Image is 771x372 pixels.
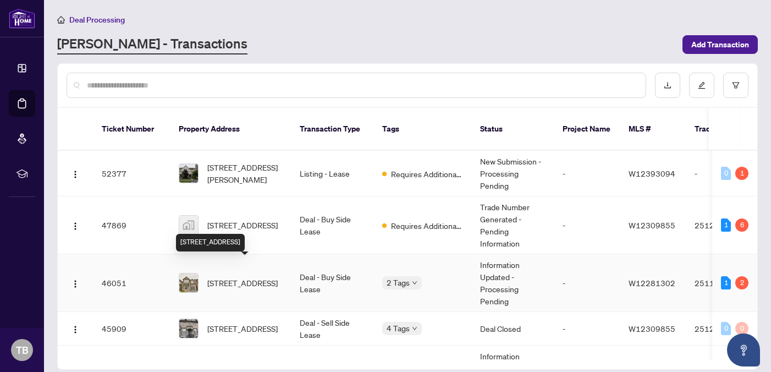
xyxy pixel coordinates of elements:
[655,73,680,98] button: download
[391,168,462,180] span: Requires Additional Docs
[471,151,554,196] td: New Submission - Processing Pending
[686,108,763,151] th: Trade Number
[207,277,278,289] span: [STREET_ADDRESS]
[176,234,245,251] div: [STREET_ADDRESS]
[698,81,706,89] span: edit
[471,108,554,151] th: Status
[93,196,170,254] td: 47869
[629,278,675,288] span: W12281302
[291,312,373,346] td: Deal - Sell Side Lease
[71,280,80,288] img: Logo
[686,254,763,312] td: 2511405
[664,81,671,89] span: download
[723,73,748,98] button: filter
[93,312,170,346] td: 45909
[471,254,554,312] td: Information Updated - Processing Pending
[71,170,80,179] img: Logo
[732,81,740,89] span: filter
[57,16,65,24] span: home
[554,312,620,346] td: -
[179,216,198,234] img: thumbnail-img
[291,254,373,312] td: Deal - Buy Side Lease
[471,312,554,346] td: Deal Closed
[291,108,373,151] th: Transaction Type
[57,35,247,54] a: [PERSON_NAME] - Transactions
[721,218,731,232] div: 1
[554,254,620,312] td: -
[735,218,748,232] div: 6
[620,108,686,151] th: MLS #
[721,167,731,180] div: 0
[387,322,410,335] span: 4 Tags
[629,168,675,178] span: W12393094
[412,326,417,331] span: down
[16,342,29,358] span: TB
[554,108,620,151] th: Project Name
[69,15,125,25] span: Deal Processing
[412,280,417,286] span: down
[170,108,291,151] th: Property Address
[471,196,554,254] td: Trade Number Generated - Pending Information
[291,196,373,254] td: Deal - Buy Side Lease
[93,108,170,151] th: Ticket Number
[67,274,84,292] button: Logo
[387,276,410,289] span: 2 Tags
[686,151,763,196] td: -
[93,151,170,196] td: 52377
[93,254,170,312] td: 46051
[373,108,471,151] th: Tags
[554,196,620,254] td: -
[689,73,714,98] button: edit
[67,165,84,182] button: Logo
[207,219,278,231] span: [STREET_ADDRESS]
[735,167,748,180] div: 1
[554,151,620,196] td: -
[67,320,84,337] button: Logo
[207,322,278,335] span: [STREET_ADDRESS]
[9,8,35,29] img: logo
[179,273,198,292] img: thumbnail-img
[391,220,462,232] span: Requires Additional Docs
[71,222,80,231] img: Logo
[682,35,758,54] button: Add Transaction
[179,164,198,183] img: thumbnail-img
[71,325,80,334] img: Logo
[179,319,198,338] img: thumbnail-img
[629,324,675,333] span: W12309855
[691,36,749,53] span: Add Transaction
[686,312,763,346] td: 2512512
[207,161,282,185] span: [STREET_ADDRESS][PERSON_NAME]
[291,151,373,196] td: Listing - Lease
[686,196,763,254] td: 2512512
[727,333,760,366] button: Open asap
[735,276,748,289] div: 2
[629,220,675,230] span: W12309855
[67,216,84,234] button: Logo
[721,322,731,335] div: 0
[721,276,731,289] div: 1
[735,322,748,335] div: 0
